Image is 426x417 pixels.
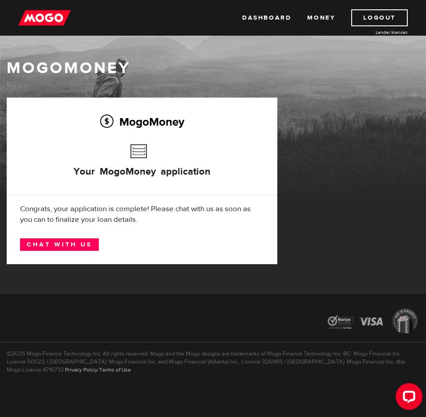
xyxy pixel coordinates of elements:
[73,140,211,191] h3: Your MogoMoney application
[18,9,71,26] img: mogo_logo-11ee424be714fa7cbb0f0f49df9e16ec.png
[389,380,426,417] iframe: LiveChat chat widget
[20,112,264,131] h2: MogoMoney
[320,302,426,342] img: legal-icons-92a2ffecb4d32d839781d1b4e4802d7b.png
[351,9,408,26] a: Logout
[341,29,408,36] a: Lender licences
[99,366,131,373] a: Terms of Use
[20,238,99,251] a: Chat with us
[242,9,291,26] a: Dashboard
[7,59,419,78] h1: MogoMoney
[65,366,97,373] a: Privacy Policy
[307,9,335,26] a: Money
[20,204,264,225] div: Congrats, your application is complete! Please chat with us as soon as you can to finalize your l...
